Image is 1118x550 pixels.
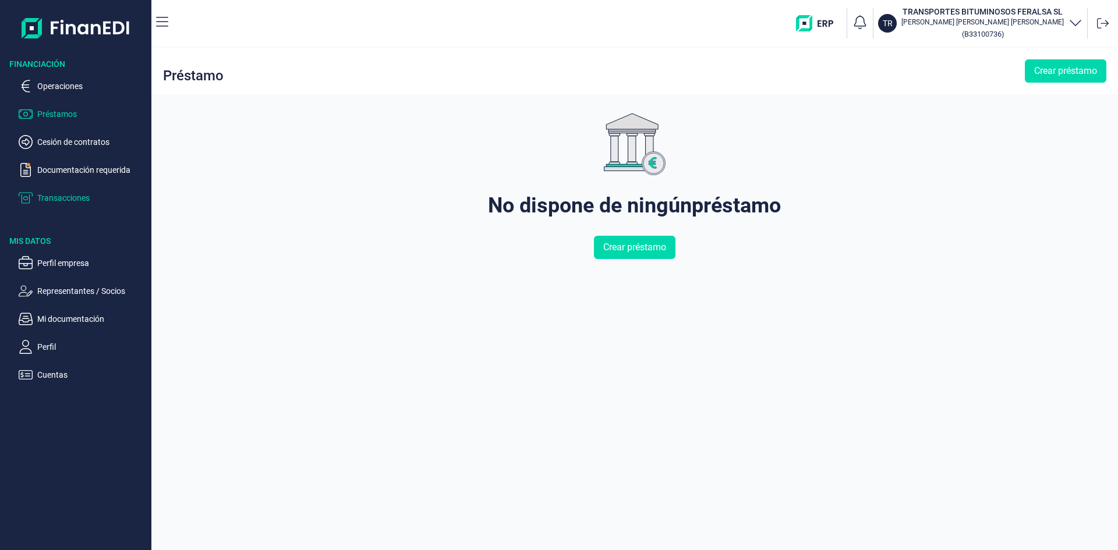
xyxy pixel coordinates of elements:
button: Perfil empresa [19,256,147,270]
button: Crear préstamo [594,236,675,259]
button: Operaciones [19,79,147,93]
button: Cuentas [19,368,147,382]
small: Copiar cif [962,30,1004,38]
p: Documentación requerida [37,163,147,177]
p: Préstamos [37,107,147,121]
button: Representantes / Socios [19,284,147,298]
p: Cesión de contratos [37,135,147,149]
p: Transacciones [37,191,147,205]
button: Documentación requerida [19,163,147,177]
div: Préstamo [163,69,224,83]
p: Mi documentación [37,312,147,326]
img: Logo de aplicación [22,9,130,47]
button: Mi documentación [19,312,147,326]
h3: TRANSPORTES BITUMINOSOS FERALSA SL [901,6,1064,17]
p: Perfil [37,340,147,354]
p: [PERSON_NAME] [PERSON_NAME] [PERSON_NAME] [901,17,1064,27]
button: Transacciones [19,191,147,205]
p: Operaciones [37,79,147,93]
button: TRTRANSPORTES BITUMINOSOS FERALSA SL[PERSON_NAME] [PERSON_NAME] [PERSON_NAME](B33100736) [878,6,1082,41]
button: Perfil [19,340,147,354]
img: genericImage [604,113,666,175]
p: Cuentas [37,368,147,382]
span: Crear préstamo [1034,64,1097,78]
button: Crear préstamo [1025,59,1106,83]
button: Cesión de contratos [19,135,147,149]
span: Crear préstamo [603,240,666,254]
p: Perfil empresa [37,256,147,270]
button: Préstamos [19,107,147,121]
img: erp [796,15,842,31]
p: TR [883,17,893,29]
p: Representantes / Socios [37,284,147,298]
div: No dispone de ningún préstamo [488,194,781,217]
